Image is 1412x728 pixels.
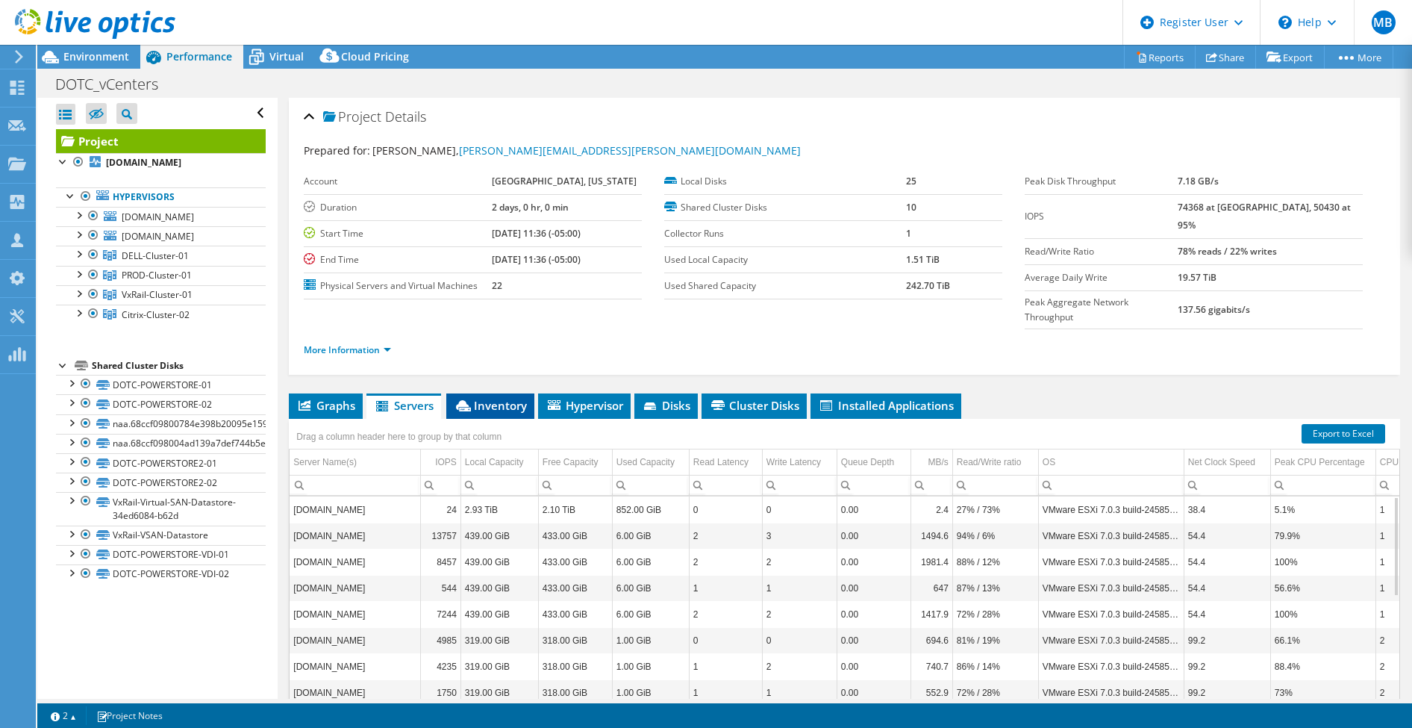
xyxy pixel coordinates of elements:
td: Server Name(s) Column [290,449,420,476]
td: Column Read/Write ratio, Value 94% / 6% [952,523,1038,549]
td: Column Peak CPU Percentage, Value 56.6% [1270,575,1375,601]
td: Column Write Latency, Value 0 [762,627,837,653]
td: Column Net Clock Speed, Value 54.4 [1184,575,1270,601]
label: End Time [304,252,492,267]
label: Duration [304,200,492,215]
div: Free Capacity [543,453,599,471]
td: Column MB/s, Value 694.6 [910,627,952,653]
td: Column Queue Depth, Value 0.00 [837,549,910,575]
td: OS Column [1038,449,1184,476]
td: Column Free Capacity, Value 2.10 TiB [538,497,612,523]
span: Details [385,108,426,125]
td: Column Local Capacity, Value 439.00 GiB [460,575,538,601]
td: Column MB/s, Value 2.4 [910,497,952,523]
a: Share [1195,46,1256,69]
b: 19.57 TiB [1178,271,1216,284]
span: Citrix-Cluster-02 [122,308,190,321]
a: [DOMAIN_NAME] [56,207,266,226]
td: Column Used Capacity, Value 1.00 GiB [612,653,689,679]
a: More Information [304,343,391,356]
div: Server Name(s) [293,453,357,471]
td: Column Queue Depth, Value 0.00 [837,575,910,601]
td: Column Used Capacity, Value 1.00 GiB [612,679,689,706]
td: Column Peak CPU Percentage, Value 79.9% [1270,523,1375,549]
td: Column Read/Write ratio, Value 72% / 28% [952,601,1038,627]
td: Column MB/s, Value 740.7 [910,653,952,679]
td: Column Used Capacity, Value 6.00 GiB [612,601,689,627]
b: 22 [492,279,502,292]
td: Column Used Capacity, Filter cell [612,475,689,495]
div: Write Latency [766,453,821,471]
td: Column Free Capacity, Value 318.00 GiB [538,627,612,653]
td: Column Write Latency, Value 2 [762,549,837,575]
a: DOTC-POWERSTORE2-02 [56,473,266,492]
b: [DATE] 11:36 (-05:00) [492,253,581,266]
td: Column IOPS, Value 24 [420,497,460,523]
td: Column Read Latency, Value 2 [689,523,762,549]
div: Queue Depth [841,453,894,471]
a: VxRail-VSAN-Datastore [56,526,266,545]
td: Column Queue Depth, Value 0.00 [837,601,910,627]
a: DOTC-POWERSTORE-VDI-02 [56,564,266,584]
td: Column IOPS, Value 544 [420,575,460,601]
b: [DATE] 11:36 (-05:00) [492,227,581,240]
label: Collector Runs [664,226,906,241]
td: Column Net Clock Speed, Value 38.4 [1184,497,1270,523]
a: VxRail-Virtual-SAN-Datastore-34ed6084-b62d [56,492,266,525]
td: Column Write Latency, Value 0 [762,497,837,523]
a: PROD-Cluster-01 [56,266,266,285]
td: Column MB/s, Filter cell [910,475,952,495]
td: Column Peak CPU Percentage, Value 88.4% [1270,653,1375,679]
div: MB/s [928,453,949,471]
td: Column Peak CPU Percentage, Value 73% [1270,679,1375,706]
a: Project Notes [86,706,173,725]
span: MB [1372,10,1396,34]
td: Free Capacity Column [538,449,612,476]
td: Column Net Clock Speed, Value 99.2 [1184,653,1270,679]
b: 1.51 TiB [906,253,940,266]
a: DOTC-POWERSTORE-02 [56,394,266,414]
td: Read Latency Column [689,449,762,476]
td: Column Queue Depth, Value 0.00 [837,497,910,523]
h1: DOTC_vCenters [49,76,181,93]
td: Column Write Latency, Value 1 [762,575,837,601]
td: Column Write Latency, Filter cell [762,475,837,495]
b: 10 [906,201,916,214]
svg: \n [1278,16,1292,29]
td: Column MB/s, Value 1981.4 [910,549,952,575]
a: [DOMAIN_NAME] [56,226,266,246]
td: Column Read/Write ratio, Value 86% / 14% [952,653,1038,679]
td: Column IOPS, Value 4235 [420,653,460,679]
label: Prepared for: [304,143,370,158]
td: Column Server Name(s), Value dotcdellesx04.dotcomm.org [290,575,420,601]
td: Column OS, Value VMware ESXi 7.0.3 build-24585291 [1038,653,1184,679]
td: Column Read Latency, Value 1 [689,679,762,706]
td: Peak CPU Percentage Column [1270,449,1375,476]
span: [DOMAIN_NAME] [122,211,194,223]
td: Column MB/s, Value 1494.6 [910,523,952,549]
td: Column Local Capacity, Value 439.00 GiB [460,601,538,627]
span: Servers [374,398,434,413]
a: DOTC-POWERSTORE2-01 [56,453,266,473]
span: Project [323,110,381,125]
div: Local Capacity [465,453,524,471]
td: Column Read/Write ratio, Filter cell [952,475,1038,495]
td: Column Used Capacity, Value 1.00 GiB [612,627,689,653]
td: Column Peak CPU Percentage, Value 100% [1270,601,1375,627]
span: Virtual [269,49,304,63]
td: Column Free Capacity, Filter cell [538,475,612,495]
td: Column Write Latency, Value 1 [762,679,837,706]
a: Export to Excel [1302,424,1385,444]
div: Shared Cluster Disks [92,357,266,375]
a: [DOMAIN_NAME] [56,153,266,172]
td: Read/Write ratio Column [952,449,1038,476]
td: Column Used Capacity, Value 852.00 GiB [612,497,689,523]
td: Column MB/s, Value 647 [910,575,952,601]
td: Column Peak CPU Percentage, Value 5.1% [1270,497,1375,523]
td: Column Net Clock Speed, Value 54.4 [1184,549,1270,575]
span: Inventory [454,398,527,413]
label: Local Disks [664,174,906,189]
td: Column Queue Depth, Value 0.00 [837,627,910,653]
td: Column IOPS, Value 4985 [420,627,460,653]
td: Column OS, Value VMware ESXi 7.0.3 build-24585291 [1038,601,1184,627]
